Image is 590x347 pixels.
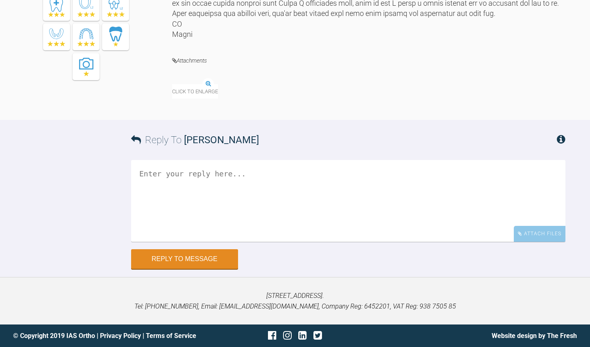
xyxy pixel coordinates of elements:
h3: Reply To [131,132,259,148]
button: Reply to Message [131,249,238,269]
a: Website design by The Fresh [492,332,577,340]
span: Click to enlarge [172,84,218,99]
a: Terms of Service [146,332,196,340]
a: Privacy Policy [100,332,141,340]
div: Attach Files [514,226,565,242]
div: © Copyright 2019 IAS Ortho | | [13,331,201,341]
span: [PERSON_NAME] [184,134,259,146]
p: [STREET_ADDRESS]. Tel: [PHONE_NUMBER], Email: [EMAIL_ADDRESS][DOMAIN_NAME], Company Reg: 6452201,... [13,291,577,311]
h4: Attachments [172,56,565,66]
